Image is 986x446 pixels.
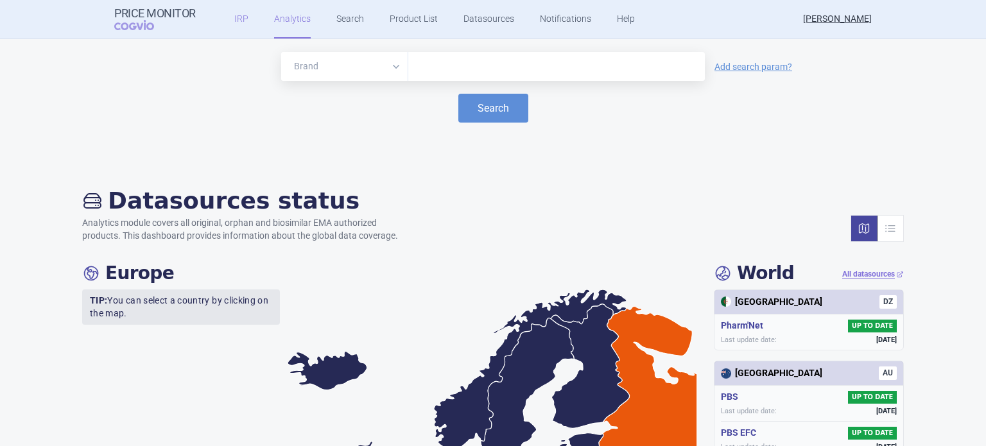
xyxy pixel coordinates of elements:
[879,295,897,309] span: DZ
[721,367,822,380] div: [GEOGRAPHIC_DATA]
[721,335,777,345] span: Last update date:
[714,62,792,71] a: Add search param?
[848,320,897,332] span: UP TO DATE
[876,335,897,345] span: [DATE]
[82,289,280,325] p: You can select a country by clicking on the map.
[114,7,196,31] a: Price MonitorCOGVIO
[90,295,107,305] strong: TIP:
[721,320,768,332] h5: Pharm'Net
[876,406,897,416] span: [DATE]
[82,187,411,214] h2: Datasources status
[721,368,731,379] img: Australia
[721,296,731,307] img: Algeria
[721,296,822,309] div: [GEOGRAPHIC_DATA]
[714,262,794,284] h4: World
[842,269,904,280] a: All datasources
[114,7,196,20] strong: Price Monitor
[879,366,897,380] span: AU
[721,391,743,404] h5: PBS
[848,391,897,404] span: UP TO DATE
[82,217,411,242] p: Analytics module covers all original, orphan and biosimilar EMA authorized products. This dashboa...
[721,406,777,416] span: Last update date:
[82,262,174,284] h4: Europe
[458,94,528,123] button: Search
[848,427,897,440] span: UP TO DATE
[114,20,172,30] span: COGVIO
[721,427,761,440] h5: PBS EFC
